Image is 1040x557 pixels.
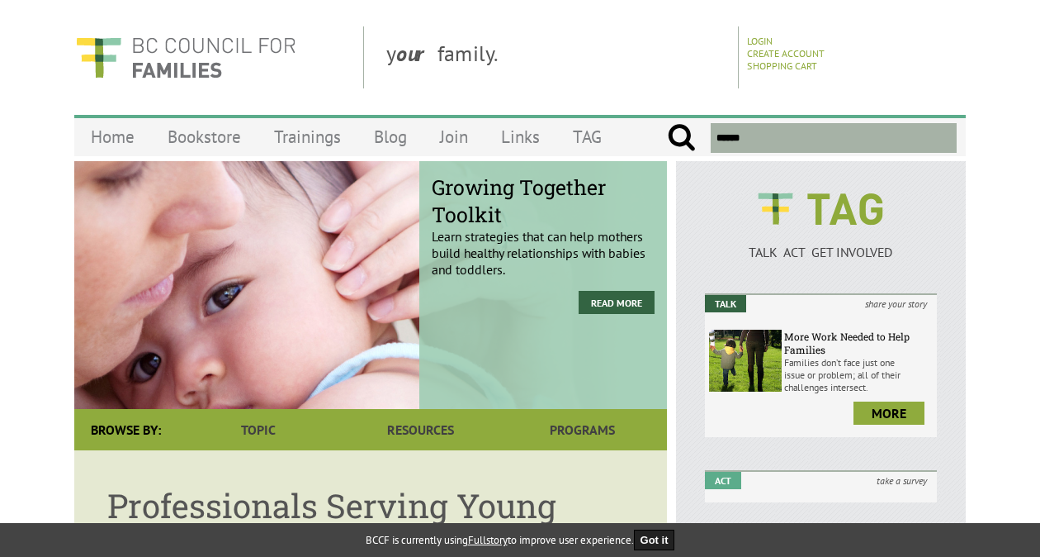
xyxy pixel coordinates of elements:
[502,409,664,450] a: Programs
[867,472,937,489] i: take a survey
[258,117,357,156] a: Trainings
[705,227,937,260] a: TALK ACT GET INVOLVED
[432,174,655,228] span: Growing Together Toolkit
[784,356,933,393] p: Families don’t face just one issue or problem; all of their challenges intersect.
[74,117,151,156] a: Home
[357,117,423,156] a: Blog
[705,244,937,260] p: TALK ACT GET INVOLVED
[396,40,437,67] strong: our
[747,47,825,60] a: Create Account
[74,409,177,450] div: Browse By:
[177,409,339,450] a: Topic
[373,26,739,88] div: y family.
[432,187,655,278] p: Learn strategies that can help mothers build healthy relationships with babies and toddlers.
[747,35,773,47] a: Login
[784,330,933,356] h6: More Work Needed to Help Families
[74,26,297,88] img: BC Council for FAMILIES
[667,123,696,153] input: Submit
[485,117,556,156] a: Links
[705,295,746,312] em: Talk
[855,295,937,312] i: share your story
[556,117,618,156] a: TAG
[634,530,675,550] button: Got it
[853,402,924,425] a: more
[705,472,741,489] em: Act
[747,60,817,72] a: Shopping Cart
[468,533,508,547] a: Fullstory
[579,291,655,314] a: Read More
[339,409,501,450] a: Resources
[151,117,258,156] a: Bookstore
[423,117,485,156] a: Join
[746,178,895,240] img: BCCF's TAG Logo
